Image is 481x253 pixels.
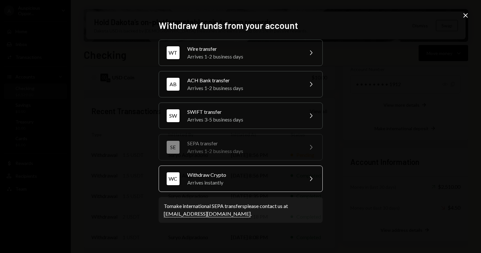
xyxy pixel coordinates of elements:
[187,77,299,84] div: ACH Bank transfer
[187,108,299,116] div: SWIFT transfer
[159,134,323,160] button: SESEPA transferArrives 1-2 business days
[187,45,299,53] div: Wire transfer
[187,147,299,155] div: Arrives 1-2 business days
[187,84,299,92] div: Arrives 1-2 business days
[167,141,180,154] div: SE
[167,46,180,59] div: WT
[159,103,323,129] button: SWSWIFT transferArrives 3-5 business days
[159,71,323,97] button: ABACH Bank transferArrives 1-2 business days
[187,140,299,147] div: SEPA transfer
[164,211,251,217] a: [EMAIL_ADDRESS][DOMAIN_NAME]
[167,109,180,122] div: SW
[159,40,323,66] button: WTWire transferArrives 1-2 business days
[167,78,180,91] div: AB
[159,166,323,192] button: WCWithdraw CryptoArrives instantly
[167,172,180,185] div: WC
[187,53,299,60] div: Arrives 1-2 business days
[187,116,299,123] div: Arrives 3-5 business days
[164,202,318,218] div: To make international SEPA transfers please contact us at .
[187,179,299,186] div: Arrives instantly
[159,19,323,32] h2: Withdraw funds from your account
[187,171,299,179] div: Withdraw Crypto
